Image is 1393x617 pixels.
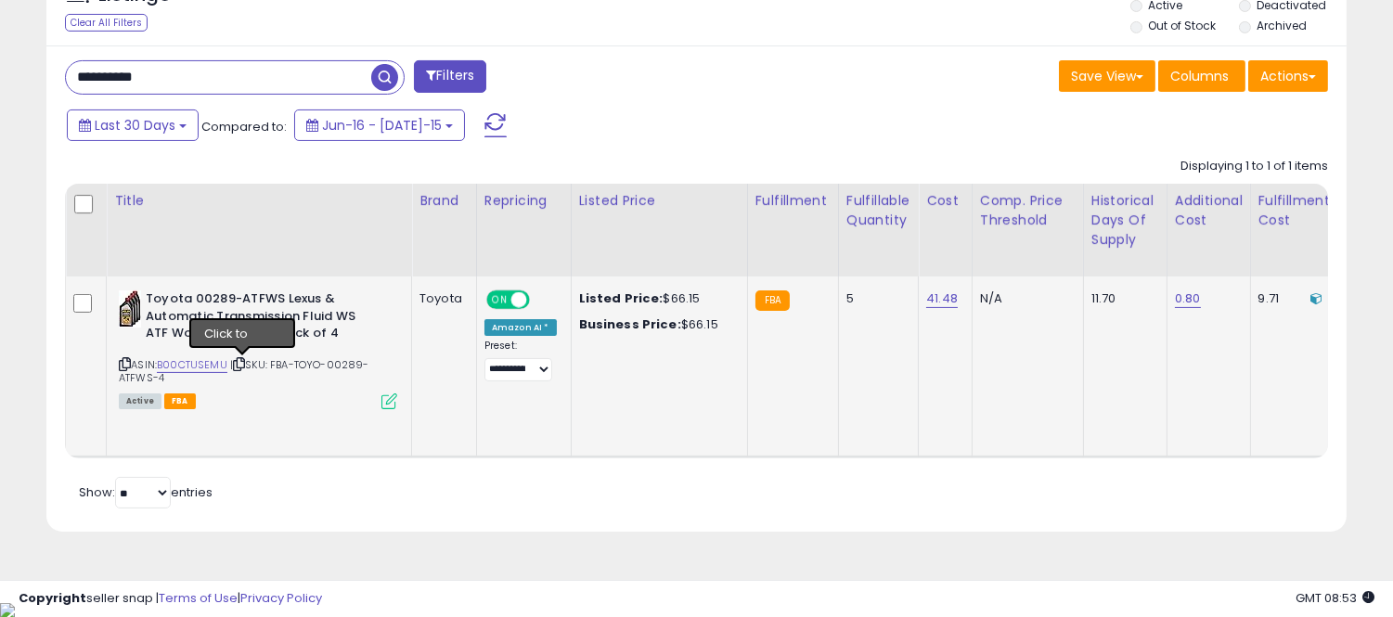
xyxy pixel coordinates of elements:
img: 41J50954msL._SL40_.jpg [119,290,141,328]
div: Fulfillable Quantity [846,191,910,230]
span: Compared to: [201,118,287,135]
button: Jun-16 - [DATE]-15 [294,109,465,141]
span: | SKU: FBA-TOYO-00289-ATFWS-4 [119,357,369,385]
div: Historical Days Of Supply [1091,191,1159,250]
div: Additional Cost [1175,191,1243,230]
button: Filters [414,60,486,93]
div: Amazon AI * [484,319,557,336]
b: Listed Price: [579,289,664,307]
button: Columns [1158,60,1245,92]
a: 0.80 [1175,289,1201,308]
div: 9.71 [1258,290,1323,307]
small: FBA [755,290,790,311]
label: Archived [1257,18,1307,33]
a: 41.48 [926,289,958,308]
div: 5 [846,290,904,307]
span: Show: entries [79,483,213,501]
a: Privacy Policy [240,589,322,607]
div: $66.15 [579,290,733,307]
span: Jun-16 - [DATE]-15 [322,116,442,135]
span: OFF [527,292,557,308]
b: Toyota 00289-ATFWS Lexus & Automatic Transmission Fluid WS ATF World Standard, Pack of 4 [146,290,371,347]
a: B00CTUSEMU [157,357,227,373]
div: Brand [419,191,469,211]
div: Listed Price [579,191,740,211]
div: ASIN: [119,290,397,407]
label: Out of Stock [1148,18,1216,33]
span: ON [488,292,511,308]
div: N/A [980,290,1069,307]
div: Comp. Price Threshold [980,191,1076,230]
div: 11.70 [1091,290,1153,307]
span: Last 30 Days [95,116,175,135]
div: Preset: [484,340,557,381]
div: $66.15 [579,316,733,333]
div: Cost [926,191,964,211]
div: seller snap | | [19,590,322,608]
div: Fulfillment Cost [1258,191,1330,230]
b: Business Price: [579,315,681,333]
a: Terms of Use [159,589,238,607]
button: Actions [1248,60,1328,92]
span: All listings currently available for purchase on Amazon [119,393,161,409]
div: Displaying 1 to 1 of 1 items [1180,158,1328,175]
span: FBA [164,393,196,409]
button: Last 30 Days [67,109,199,141]
span: Columns [1170,67,1229,85]
div: Repricing [484,191,563,211]
div: Toyota [419,290,462,307]
div: Fulfillment [755,191,831,211]
div: Title [114,191,404,211]
button: Save View [1059,60,1155,92]
span: 2025-08-15 08:53 GMT [1296,589,1374,607]
div: Clear All Filters [65,14,148,32]
strong: Copyright [19,589,86,607]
